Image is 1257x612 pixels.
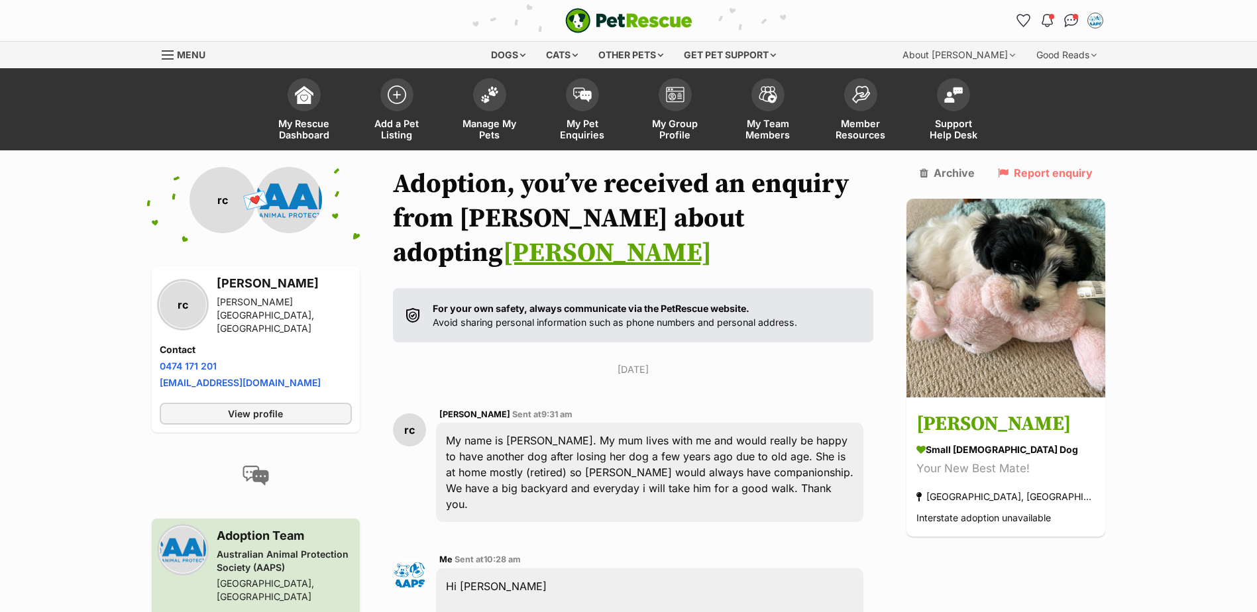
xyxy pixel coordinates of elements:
[443,72,536,150] a: Manage My Pets
[541,409,573,419] span: 9:31 am
[160,281,206,328] div: rc
[388,85,406,104] img: add-pet-listing-icon-0afa8454b4691262ce3f59096e99ab1cd57d4a30225e0717b998d2c9b9846f56.svg
[645,118,705,140] span: My Group Profile
[160,403,352,425] a: View profile
[243,466,269,485] img: conversation-icon-4a6f8262b818ee0b60e3300018af0b2d0b884aa5de6e9bcb8d3d4eeb1a70a7c4.svg
[393,413,426,446] div: rc
[573,87,592,102] img: pet-enquiries-icon-7e3ad2cf08bfb03b45e93fb7055b45f3efa6380592205ae92323e6603595dc1f.svg
[433,303,749,314] strong: For your own safety, always communicate via the PetRescue website.
[565,8,692,33] img: logo-e224e6f780fb5917bec1dbf3a21bbac754714ae5b6737aabdf751b685950b380.svg
[484,554,521,564] span: 10:28 am
[480,86,499,103] img: manage-my-pets-icon-02211641906a0b7f246fdf0571729dbe1e7629f14944591b6c1af311fb30b64b.svg
[274,118,334,140] span: My Rescue Dashboard
[906,199,1105,397] img: Neville
[831,118,891,140] span: Member Resources
[1064,14,1078,27] img: chat-41dd97257d64d25036548639549fe6c8038ab92f7586957e7f3b1b290dea8141.svg
[1042,14,1052,27] img: notifications-46538b983faf8c2785f20acdc204bb7945ddae34d4c08c2a6579f10ce5e182be.svg
[537,42,587,68] div: Cats
[1037,10,1058,31] button: Notifications
[998,167,1093,179] a: Report enquiry
[482,42,535,68] div: Dogs
[190,167,256,233] div: rc
[944,87,963,103] img: help-desk-icon-fdf02630f3aa405de69fd3d07c3f3aa587a6932b1a1747fa1d2bba05be0121f9.svg
[160,377,321,388] a: [EMAIL_ADDRESS][DOMAIN_NAME]
[916,488,1095,506] div: [GEOGRAPHIC_DATA], [GEOGRAPHIC_DATA]
[553,118,612,140] span: My Pet Enquiries
[241,186,270,215] span: 💌
[217,274,352,293] h3: [PERSON_NAME]
[759,86,777,103] img: team-members-icon-5396bd8760b3fe7c0b43da4ab00e1e3bb1a5d9ba89233759b79545d2d3fc5d0d.svg
[256,167,322,233] img: Australian Animal Protection Society (AAPS) profile pic
[1089,14,1102,27] img: Adoption Team profile pic
[460,118,519,140] span: Manage My Pets
[258,72,351,150] a: My Rescue Dashboard
[738,118,798,140] span: My Team Members
[666,87,684,103] img: group-profile-icon-3fa3cf56718a62981997c0bc7e787c4b2cf8bcc04b72c1350f741eb67cf2f40e.svg
[675,42,785,68] div: Get pet support
[393,558,426,591] img: Adoption Team profile pic
[851,85,870,103] img: member-resources-icon-8e73f808a243e03378d46382f2149f9095a855e16c252ad45f914b54edf8863c.svg
[160,343,352,356] h4: Contact
[536,72,629,150] a: My Pet Enquiries
[589,42,673,68] div: Other pets
[814,72,907,150] a: Member Resources
[160,527,206,573] img: Australian Animal Protection Society (AAPS) profile pic
[916,443,1095,457] div: small [DEMOGRAPHIC_DATA] Dog
[367,118,427,140] span: Add a Pet Listing
[351,72,443,150] a: Add a Pet Listing
[1013,10,1034,31] a: Favourites
[228,407,283,421] span: View profile
[439,554,453,564] span: Me
[393,167,874,270] h1: Adoption, you’ve received an enquiry from [PERSON_NAME] about adopting
[393,362,874,376] p: [DATE]
[512,409,573,419] span: Sent at
[217,295,352,335] div: [PERSON_NAME][GEOGRAPHIC_DATA], [GEOGRAPHIC_DATA]
[565,8,692,33] a: PetRescue
[217,527,352,545] h3: Adoption Team
[629,72,722,150] a: My Group Profile
[907,72,1000,150] a: Support Help Desk
[439,409,510,419] span: [PERSON_NAME]
[217,577,352,603] div: [GEOGRAPHIC_DATA], [GEOGRAPHIC_DATA]
[906,400,1105,537] a: [PERSON_NAME] small [DEMOGRAPHIC_DATA] Dog Your New Best Mate! [GEOGRAPHIC_DATA], [GEOGRAPHIC_DAT...
[217,548,352,574] div: Australian Animal Protection Society (AAPS)
[924,118,983,140] span: Support Help Desk
[920,167,975,179] a: Archive
[436,423,864,522] div: My name is [PERSON_NAME]. My mum lives with me and would really be happy to have another dog afte...
[433,301,797,330] p: Avoid sharing personal information such as phone numbers and personal address.
[177,49,205,60] span: Menu
[160,360,217,372] a: 0474 171 201
[162,42,215,66] a: Menu
[1085,10,1106,31] button: My account
[916,410,1095,440] h3: [PERSON_NAME]
[295,85,313,104] img: dashboard-icon-eb2f2d2d3e046f16d808141f083e7271f6b2e854fb5c12c21221c1fb7104beca.svg
[916,460,1095,478] div: Your New Best Mate!
[1061,10,1082,31] a: Conversations
[722,72,814,150] a: My Team Members
[455,554,521,564] span: Sent at
[503,236,712,270] a: [PERSON_NAME]
[1027,42,1106,68] div: Good Reads
[916,513,1051,524] span: Interstate adoption unavailable
[893,42,1024,68] div: About [PERSON_NAME]
[1013,10,1106,31] ul: Account quick links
